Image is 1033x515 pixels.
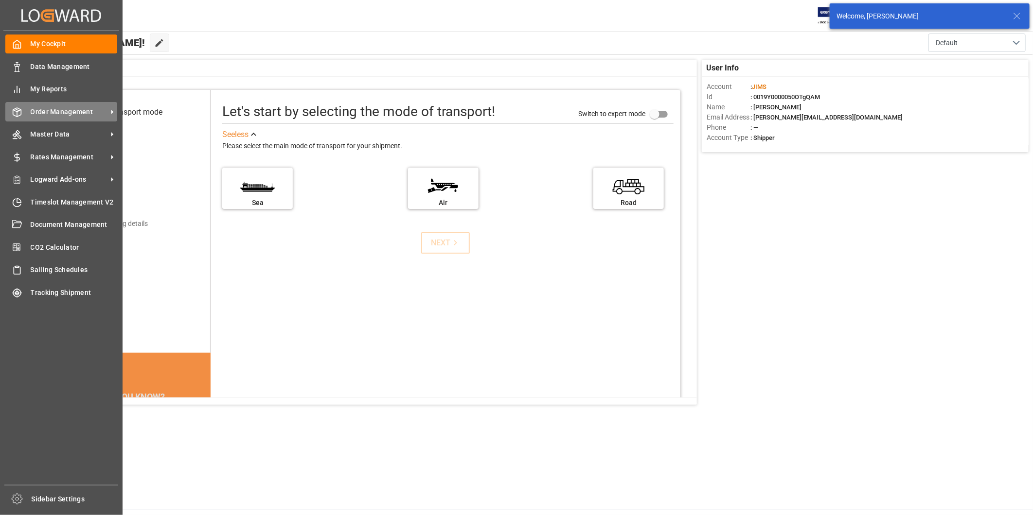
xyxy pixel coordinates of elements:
[707,92,750,102] span: Id
[5,215,117,234] a: Document Management
[750,83,766,90] span: :
[31,220,118,230] span: Document Management
[5,283,117,302] a: Tracking Shipment
[707,133,750,143] span: Account Type
[31,197,118,207] span: Timeslot Management V2
[707,102,750,112] span: Name
[31,288,118,298] span: Tracking Shipment
[750,93,820,101] span: : 0019Y0000050OTgQAM
[752,83,766,90] span: JIMS
[31,107,107,117] span: Order Management
[5,260,117,279] a: Sailing Schedules
[5,57,117,76] a: Data Management
[5,192,117,211] a: Timeslot Management V2
[936,38,958,48] span: Default
[87,219,148,229] div: Add shipping details
[598,198,659,208] div: Road
[227,198,288,208] div: Sea
[54,387,211,407] div: DID YOU KNOW?
[31,129,107,139] span: Master Data
[31,152,107,162] span: Rates Management
[31,265,118,275] span: Sailing Schedules
[222,129,249,140] div: See less
[5,34,117,53] a: My Cockpit
[40,34,145,52] span: Hello [PERSON_NAME]!
[222,102,495,122] div: Let's start by selecting the mode of transport!
[928,34,1026,52] button: open menu
[750,114,903,121] span: : [PERSON_NAME][EMAIL_ADDRESS][DOMAIN_NAME]
[707,62,739,74] span: User Info
[222,140,673,152] div: Please select the main mode of transport for your shipment.
[837,11,1004,21] div: Welcome, [PERSON_NAME]
[750,103,801,111] span: : [PERSON_NAME]
[31,242,118,253] span: CO2 Calculator
[578,110,645,118] span: Switch to expert mode
[31,39,118,49] span: My Cockpit
[818,7,852,24] img: Exertis%20JAM%20-%20Email%20Logo.jpg_1722504956.jpg
[750,134,775,141] span: : Shipper
[707,112,750,122] span: Email Address
[707,82,750,92] span: Account
[421,232,470,254] button: NEXT
[750,124,758,131] span: : —
[413,198,474,208] div: Air
[707,122,750,133] span: Phone
[31,84,118,94] span: My Reports
[431,237,461,249] div: NEXT
[87,106,162,118] div: Select transport mode
[5,80,117,99] a: My Reports
[31,174,107,185] span: Logward Add-ons
[32,494,119,504] span: Sidebar Settings
[31,62,118,72] span: Data Management
[5,238,117,257] a: CO2 Calculator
